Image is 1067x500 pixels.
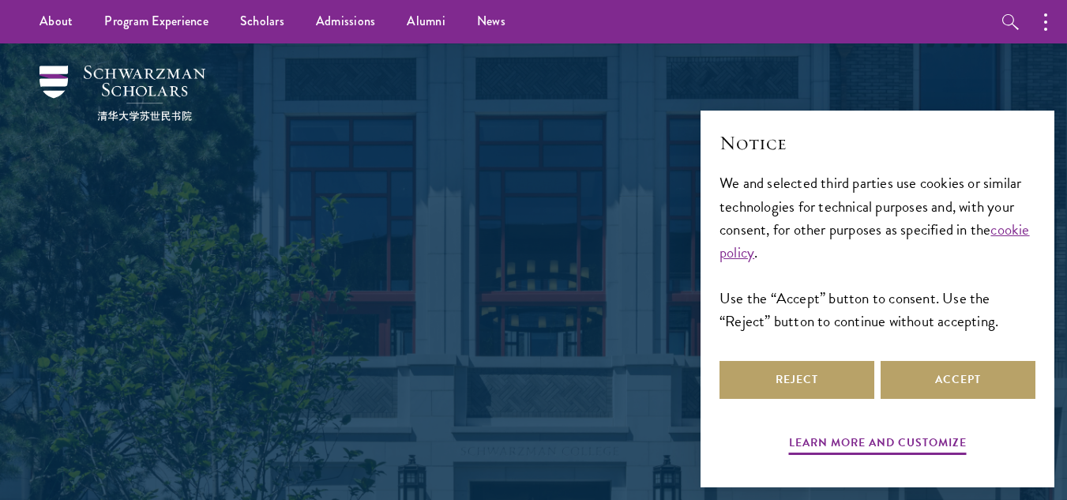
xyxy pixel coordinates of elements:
[39,66,205,121] img: Schwarzman Scholars
[719,130,1035,156] h2: Notice
[881,361,1035,399] button: Accept
[719,218,1030,264] a: cookie policy
[719,171,1035,332] div: We and selected third parties use cookies or similar technologies for technical purposes and, wit...
[789,433,967,457] button: Learn more and customize
[719,361,874,399] button: Reject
